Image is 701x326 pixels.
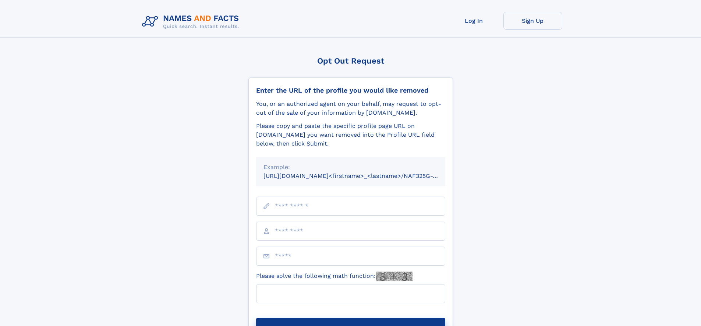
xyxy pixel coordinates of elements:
[263,163,438,172] div: Example:
[256,100,445,117] div: You, or an authorized agent on your behalf, may request to opt-out of the sale of your informatio...
[503,12,562,30] a: Sign Up
[256,86,445,94] div: Enter the URL of the profile you would like removed
[263,172,459,179] small: [URL][DOMAIN_NAME]<firstname>_<lastname>/NAF325G-xxxxxxxx
[248,56,453,65] div: Opt Out Request
[256,272,413,281] label: Please solve the following math function:
[256,122,445,148] div: Please copy and paste the specific profile page URL on [DOMAIN_NAME] you want removed into the Pr...
[445,12,503,30] a: Log In
[139,12,245,32] img: Logo Names and Facts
